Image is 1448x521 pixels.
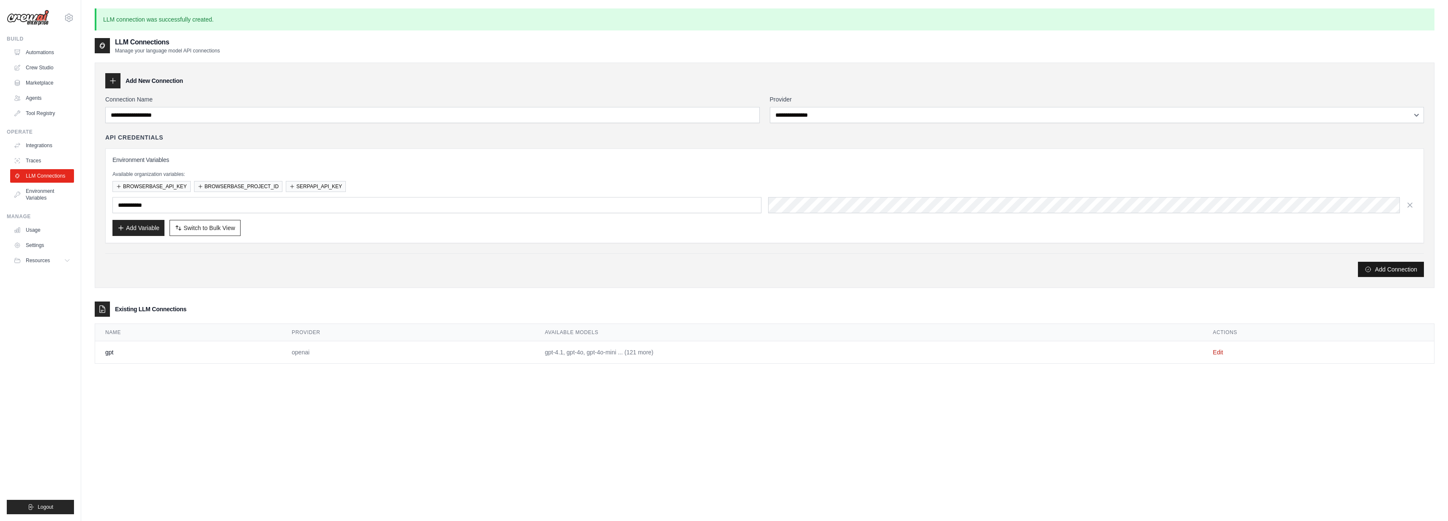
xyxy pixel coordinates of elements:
[10,184,74,205] a: Environment Variables
[770,95,1424,104] label: Provider
[194,181,282,192] button: BROWSERBASE_PROJECT_ID
[10,46,74,59] a: Automations
[105,95,760,104] label: Connection Name
[105,133,163,142] h4: API Credentials
[7,36,74,42] div: Build
[183,224,235,232] span: Switch to Bulk View
[7,213,74,220] div: Manage
[282,324,535,341] th: Provider
[282,341,535,364] td: openai
[26,257,50,264] span: Resources
[95,324,282,341] th: Name
[38,504,53,510] span: Logout
[10,61,74,74] a: Crew Studio
[112,171,1417,178] p: Available organization variables:
[7,500,74,514] button: Logout
[10,139,74,152] a: Integrations
[7,10,49,26] img: Logo
[286,181,346,192] button: SERPAPI_API_KEY
[10,76,74,90] a: Marketplace
[535,324,1203,341] th: Available Models
[112,220,164,236] button: Add Variable
[10,91,74,105] a: Agents
[10,169,74,183] a: LLM Connections
[535,341,1203,364] td: gpt-4.1, gpt-4o, gpt-4o-mini ... (121 more)
[115,47,220,54] p: Manage your language model API connections
[10,239,74,252] a: Settings
[10,154,74,167] a: Traces
[10,107,74,120] a: Tool Registry
[126,77,183,85] h3: Add New Connection
[1213,349,1223,356] a: Edit
[10,223,74,237] a: Usage
[115,305,186,313] h3: Existing LLM Connections
[10,254,74,267] button: Resources
[112,156,1417,164] h3: Environment Variables
[112,181,191,192] button: BROWSERBASE_API_KEY
[95,341,282,364] td: gpt
[7,129,74,135] div: Operate
[115,37,220,47] h2: LLM Connections
[1358,262,1424,277] button: Add Connection
[95,8,1434,30] p: LLM connection was successfully created.
[1203,324,1434,341] th: Actions
[170,220,241,236] button: Switch to Bulk View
